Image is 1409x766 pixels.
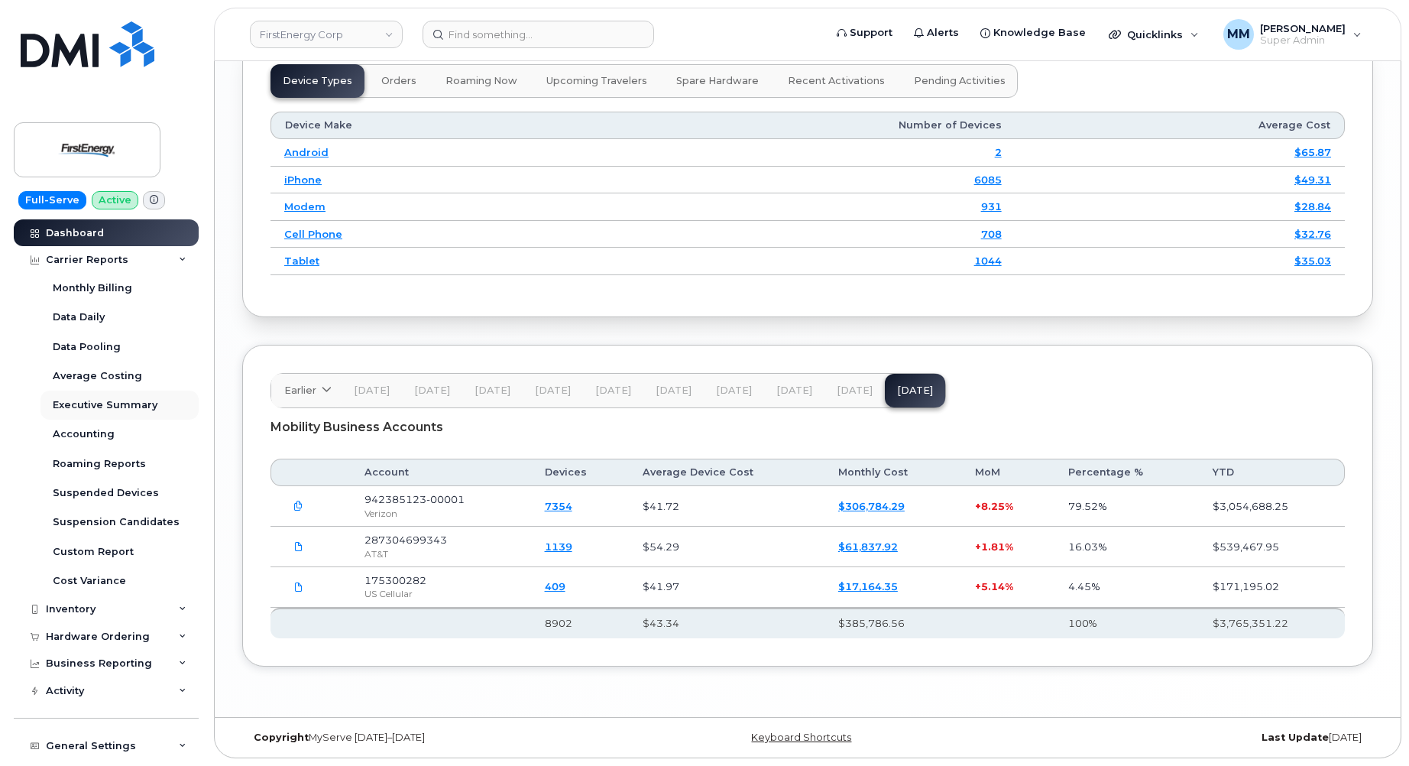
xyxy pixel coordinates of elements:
[751,732,851,743] a: Keyboard Shortcuts
[903,18,970,48] a: Alerts
[629,527,824,567] td: $54.29
[531,459,630,486] th: Devices
[981,200,1002,213] a: 931
[1199,459,1345,486] th: YTD
[993,25,1086,41] span: Knowledge Base
[1098,19,1210,50] div: Quicklinks
[1054,486,1199,527] td: 79.52%
[1294,200,1331,213] a: $28.84
[1294,146,1331,158] a: $65.87
[1199,608,1345,638] th: $3,765,351.22
[284,255,319,267] a: Tablet
[284,174,322,186] a: iPhone
[545,580,565,592] a: 409
[445,75,517,87] span: Roaming Now
[545,540,572,553] a: 1139
[546,75,647,87] span: Upcoming Travelers
[975,580,981,592] span: +
[1260,34,1346,47] span: Super Admin
[1054,527,1199,567] td: 16.03%
[981,580,1013,592] span: 5.14%
[927,25,959,41] span: Alerts
[284,146,329,158] a: Android
[629,567,824,608] td: $41.97
[364,508,397,519] span: Verizon
[531,608,630,638] th: 8902
[250,21,403,48] a: FirstEnergy Corp
[364,588,413,599] span: US Cellular
[284,573,313,600] a: First Energy 175300282 Sep 2025.pdf
[254,732,309,743] strong: Copyright
[776,385,812,397] span: [DATE]
[629,608,824,638] th: $43.34
[995,146,1002,158] a: 2
[838,500,905,512] a: $306,784.29
[364,574,426,586] span: 175300282
[535,385,571,397] span: [DATE]
[824,459,961,486] th: Monthly Cost
[271,374,342,407] a: Earlier
[975,500,981,512] span: +
[1015,112,1345,139] th: Average Cost
[284,200,326,213] a: Modem
[981,500,1013,512] span: 8.25%
[1199,567,1345,608] td: $171,195.02
[595,385,631,397] span: [DATE]
[1343,699,1398,755] iframe: Messenger Launcher
[1054,567,1199,608] td: 4.45%
[381,75,416,87] span: Orders
[1127,28,1183,41] span: Quicklinks
[414,385,450,397] span: [DATE]
[975,540,981,553] span: +
[270,408,1345,446] div: Mobility Business Accounts
[981,228,1002,240] a: 708
[676,75,759,87] span: Spare Hardware
[974,174,1002,186] a: 6085
[1262,732,1329,743] strong: Last Update
[837,385,873,397] span: [DATE]
[629,459,824,486] th: Average Device Cost
[629,486,824,527] td: $41.72
[996,732,1373,744] div: [DATE]
[585,112,1015,139] th: Number of Devices
[850,25,892,41] span: Support
[970,18,1096,48] a: Knowledge Base
[716,385,752,397] span: [DATE]
[364,548,388,560] span: AT&T
[981,540,1013,553] span: 1.81%
[1294,255,1331,267] a: $35.03
[364,493,465,505] span: 942385123-00001
[284,383,316,398] span: Earlier
[475,385,510,397] span: [DATE]
[1199,527,1345,567] td: $539,467.95
[284,228,342,240] a: Cell Phone
[788,75,885,87] span: Recent Activations
[1294,228,1331,240] a: $32.76
[423,21,654,48] input: Find something...
[354,385,390,397] span: [DATE]
[824,608,961,638] th: $385,786.56
[270,112,585,139] th: Device Make
[545,500,572,512] a: 7354
[242,732,619,744] div: MyServe [DATE]–[DATE]
[1054,459,1199,486] th: Percentage %
[1260,22,1346,34] span: [PERSON_NAME]
[351,459,531,486] th: Account
[974,255,1002,267] a: 1044
[1294,174,1331,186] a: $49.31
[826,18,903,48] a: Support
[1227,25,1250,44] span: MM
[914,75,1006,87] span: Pending Activities
[961,459,1054,486] th: MoM
[1213,19,1372,50] div: Michael Merced
[284,533,313,560] a: 287304699343_20250901_F.pdf
[656,385,692,397] span: [DATE]
[364,534,447,546] span: 287304699343
[1054,608,1199,638] th: 100%
[1199,486,1345,527] td: $3,054,688.25
[838,540,898,553] a: $61,837.92
[838,580,898,592] a: $17,164.35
